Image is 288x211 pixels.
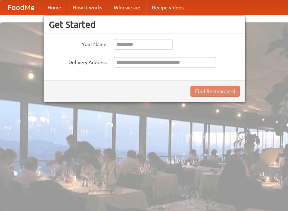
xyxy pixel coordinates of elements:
button: Find Restaurants! [190,86,240,97]
h3: Get Started [49,19,240,30]
a: Home [42,0,67,15]
a: Recipe videos [146,0,189,15]
label: Delivery Address [49,57,107,66]
a: How it works [67,0,108,15]
label: Your Name [49,39,107,48]
a: FoodMe [0,0,42,15]
a: Who we are [108,0,146,15]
